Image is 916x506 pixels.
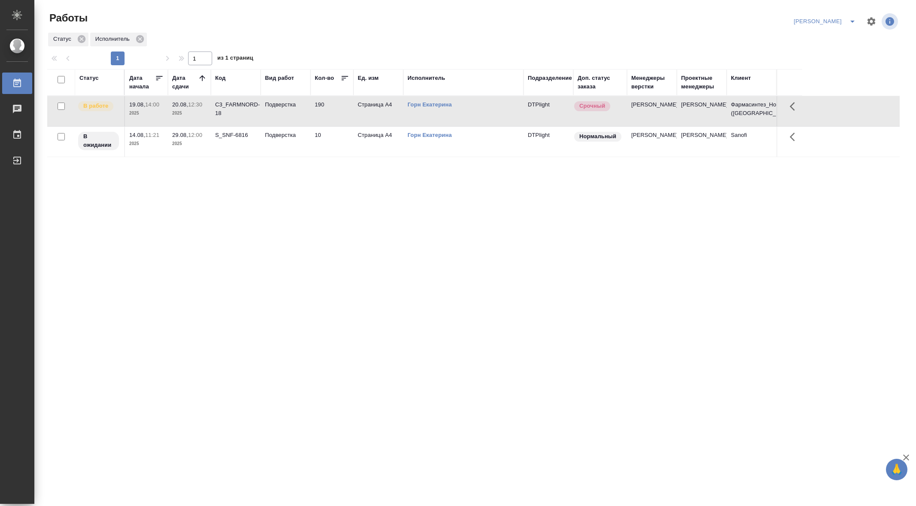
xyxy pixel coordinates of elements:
span: 🙏 [889,461,904,479]
p: 2025 [172,139,207,148]
p: 14.08, [129,132,145,138]
div: Ед. изм [358,74,379,82]
p: Подверстка [265,100,306,109]
p: [PERSON_NAME] [631,100,673,109]
p: Фармасинтез_Норд ([GEOGRAPHIC_DATA]) [731,100,772,118]
span: Работы [47,11,88,25]
p: Статус [53,35,74,43]
button: 🙏 [886,459,907,480]
p: [PERSON_NAME] [631,131,673,139]
p: 12:00 [188,132,202,138]
p: 2025 [172,109,207,118]
div: Вид работ [265,74,294,82]
p: Sanofi [731,131,772,139]
td: 10 [310,127,353,157]
div: S_SNF-6816 [215,131,256,139]
p: 20.08, [172,101,188,108]
div: Код [215,74,225,82]
div: C3_FARMNORD-18 [215,100,256,118]
a: Горн Екатерина [408,101,452,108]
td: Страница А4 [353,96,403,126]
div: Клиент [731,74,751,82]
div: Исполнитель [408,74,445,82]
p: 19.08, [129,101,145,108]
div: split button [791,15,861,28]
p: Исполнитель [95,35,133,43]
td: 190 [310,96,353,126]
p: Срочный [579,102,605,110]
p: В ожидании [83,132,114,149]
span: Настроить таблицу [861,11,882,32]
a: Горн Екатерина [408,132,452,138]
div: Статус [79,74,99,82]
p: 2025 [129,139,164,148]
button: Здесь прячутся важные кнопки [785,96,805,117]
td: [PERSON_NAME] [677,127,727,157]
div: Дата сдачи [172,74,198,91]
p: 11:21 [145,132,159,138]
p: 2025 [129,109,164,118]
p: В работе [83,102,108,110]
div: Подразделение [528,74,572,82]
div: Исполнитель назначен, приступать к работе пока рано [77,131,120,151]
span: из 1 страниц [217,53,253,65]
td: DTPlight [523,127,573,157]
td: [PERSON_NAME] [677,96,727,126]
td: Страница А4 [353,127,403,157]
div: Исполнитель выполняет работу [77,100,120,112]
div: Доп. статус заказа [578,74,623,91]
p: 29.08, [172,132,188,138]
button: Здесь прячутся важные кнопки [785,127,805,147]
div: Менеджеры верстки [631,74,673,91]
div: Исполнитель [90,33,147,46]
p: Нормальный [579,132,616,141]
div: Проектные менеджеры [681,74,722,91]
div: Дата начала [129,74,155,91]
p: Подверстка [265,131,306,139]
td: DTPlight [523,96,573,126]
span: Посмотреть информацию [882,13,900,30]
p: 14:00 [145,101,159,108]
p: 12:30 [188,101,202,108]
div: Статус [48,33,88,46]
div: Кол-во [315,74,334,82]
